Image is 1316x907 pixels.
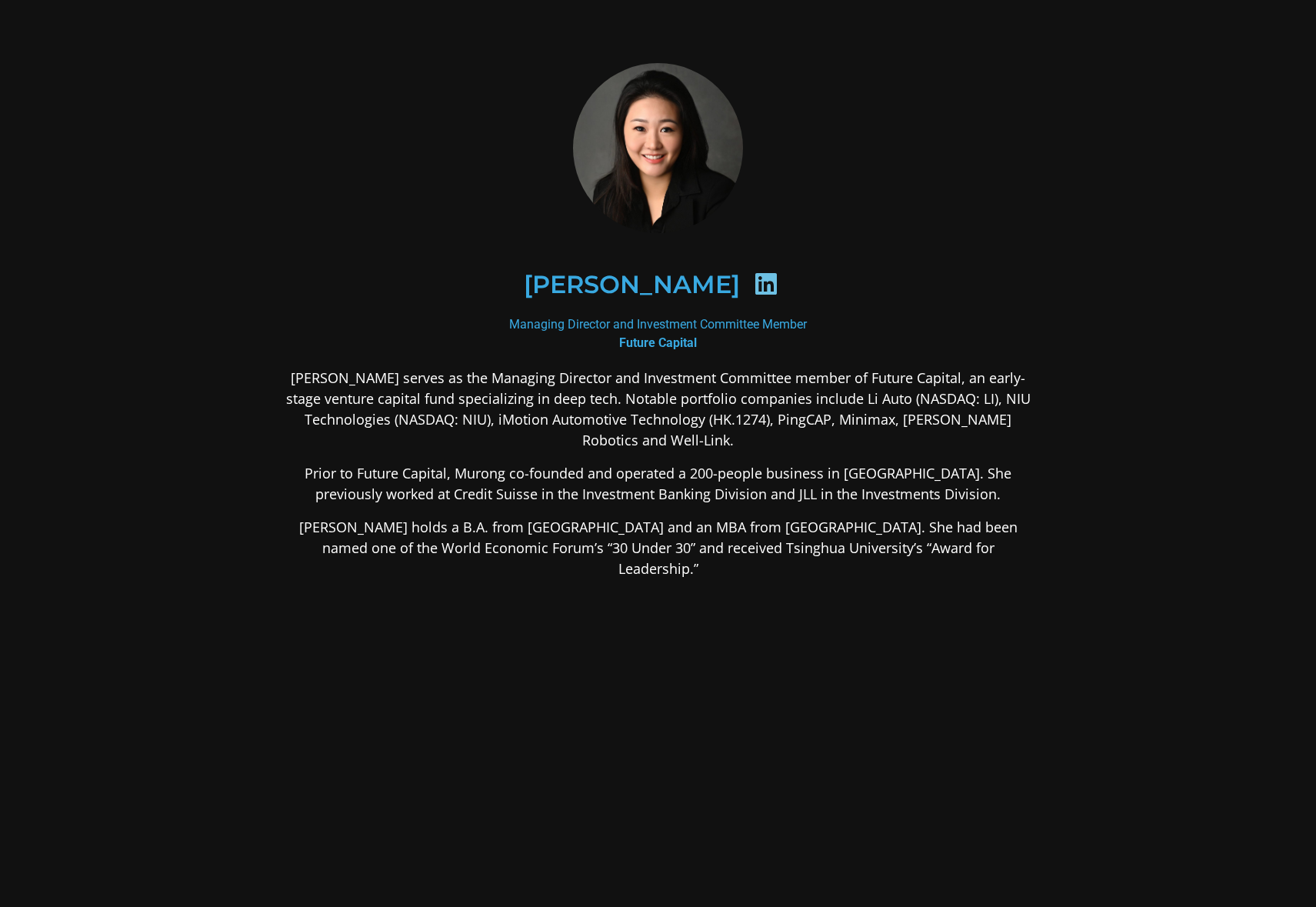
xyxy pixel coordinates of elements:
h2: [PERSON_NAME] [524,272,740,297]
b: Future Capital [619,335,697,350]
div: Managing Director and Investment Committee Member [285,315,1032,352]
p: [PERSON_NAME] serves as the Managing Director and Investment Committee member of Future Capital, ... [285,368,1032,451]
p: [PERSON_NAME] holds a B.A. from [GEOGRAPHIC_DATA] and an MBA from [GEOGRAPHIC_DATA]. She had been... [285,517,1032,579]
p: Prior to Future Capital, Murong co-founded and operated a 200-people business in [GEOGRAPHIC_DATA... [285,463,1032,505]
